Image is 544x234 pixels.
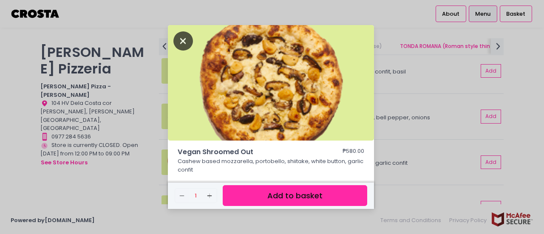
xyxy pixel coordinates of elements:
button: Close [173,36,193,45]
p: Cashew based mozzarella, portobello, shiitake, white button, garlic confit [178,157,365,174]
span: Vegan Shroomed Out [178,147,318,157]
div: ₱580.00 [343,147,364,157]
button: Add to basket [223,185,367,206]
img: Vegan Shroomed Out [168,25,374,141]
